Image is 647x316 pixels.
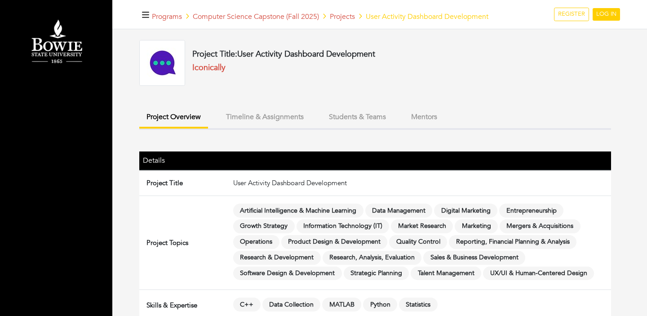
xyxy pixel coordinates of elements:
span: Product Design & Development [281,235,388,249]
span: Digital Marketing [434,204,497,218]
a: Projects [330,12,355,22]
a: LOG IN [593,8,620,21]
span: Statistics [399,298,438,312]
span: Marketing [455,219,498,233]
span: UX/UI & Human-Centered Design [483,267,594,280]
a: Programs [152,12,182,22]
span: Python [363,298,397,312]
span: Research, Analysis, Evaluation [323,251,422,265]
span: Software Design & Development [233,267,342,280]
th: Details [139,151,230,170]
span: Sales & Business Development [423,251,525,265]
span: Information Technology (IT) [297,219,390,233]
td: Project Title [139,170,230,196]
span: Entrepreneurship [499,204,563,218]
span: Talent Management [411,267,481,280]
span: User Activity Dashboard Development [237,49,375,60]
span: Strategic Planning [344,267,409,280]
span: Growth Strategy [233,219,295,233]
button: Students & Teams [322,107,393,127]
span: Operations [233,235,279,249]
a: Iconically [192,62,226,73]
span: Quality Control [389,235,447,249]
span: User Activity Dashboard Development [366,12,488,22]
a: Computer Science Capstone (Fall 2025) [193,12,319,22]
span: MATLAB [322,298,361,312]
span: Data Collection [262,298,321,312]
span: Data Management [365,204,433,218]
span: Reporting, Financial Planning & Analysis [449,235,576,249]
a: REGISTER [554,8,589,21]
td: Project Topics [139,196,230,290]
span: Mergers & Acquisitions [500,219,581,233]
span: C++ [233,298,261,312]
img: iconically_logo.jpg [139,40,185,86]
button: Project Overview [139,107,208,129]
td: User Activity Dashboard Development [230,170,611,196]
img: Bowie%20State%20University%20Logo.png [9,16,103,69]
h4: Project Title: [192,49,375,59]
span: Artificial Intelligence & Machine Learning [233,204,363,218]
span: Research & Development [233,251,321,265]
button: Mentors [404,107,444,127]
button: Timeline & Assignments [219,107,311,127]
span: Market Research [391,219,453,233]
